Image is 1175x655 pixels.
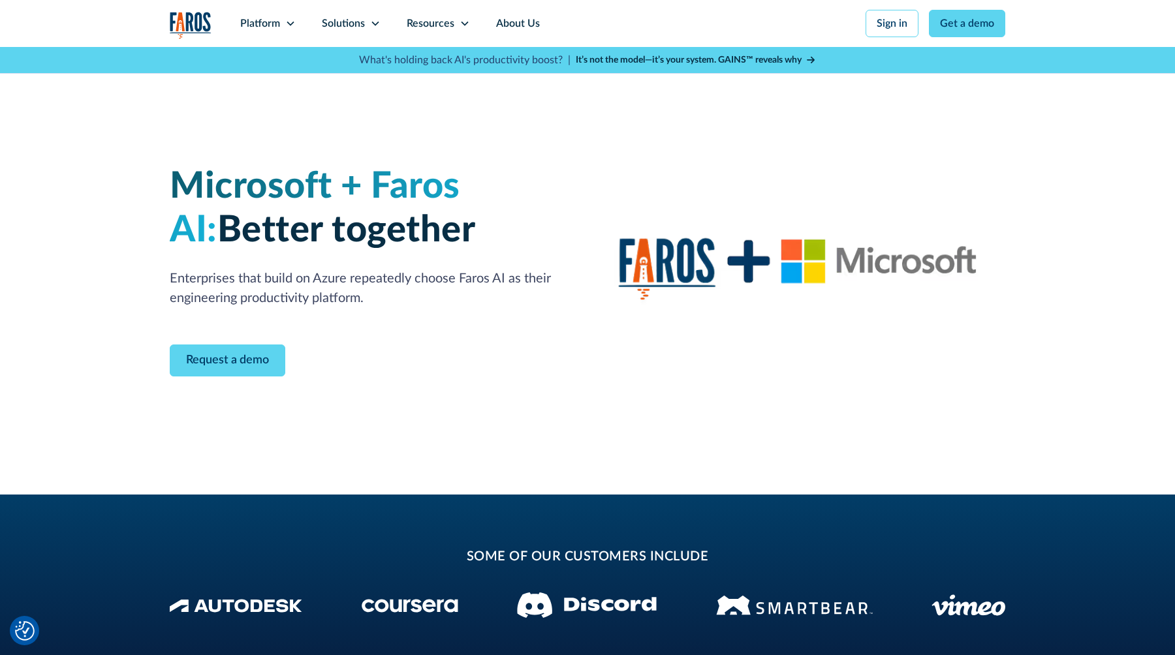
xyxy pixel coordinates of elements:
a: Contact Modal [170,344,285,376]
p: Enterprises that build on Azure repeatedly choose Faros AI as their engineering productivity plat... [170,269,572,308]
p: What's holding back AI's productivity boost? | [359,52,571,68]
img: Vimeo logo [932,594,1005,616]
a: It’s not the model—it’s your system. GAINS™ reveals why [576,53,816,67]
a: Sign in [866,10,918,37]
div: Resources [407,16,454,31]
img: Autodesk Logo [170,599,302,613]
img: Coursera Logo [362,599,458,613]
img: Smartbear Logo [716,593,873,617]
button: Cookie Settings [15,621,35,641]
h1: Better together [170,165,572,252]
img: Logo of the analytics and reporting company Faros. [170,12,211,38]
h2: some of our customers include [274,547,901,566]
a: home [170,12,211,38]
img: Faros AI and Microsoft logos [603,99,1005,442]
div: Solutions [322,16,365,31]
img: Discord logo [517,592,657,618]
strong: It’s not the model—it’s your system. GAINS™ reveals why [576,55,802,65]
img: Revisit consent button [15,621,35,641]
a: Get a demo [929,10,1005,37]
div: Platform [240,16,280,31]
span: Microsoft + Faros AI: [170,168,460,249]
